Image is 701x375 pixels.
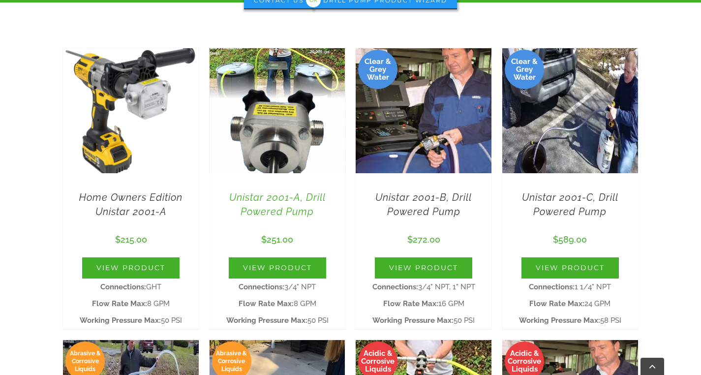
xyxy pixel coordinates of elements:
span: Abrasive & Corrosive Liquids [212,349,251,373]
strong: Flow Rate Max: [529,299,584,308]
span: $ [261,234,267,245]
span: $ [115,234,121,245]
span: Clear & Grey Water [358,58,397,81]
span: 50 PSI [372,316,475,325]
span: 16 GPM [383,299,464,308]
span: 3/4" NPT, 1" NPT [372,282,475,291]
a: View Product [375,257,472,279]
strong: Flow Rate Max: [383,299,438,308]
a: Home Owners Edition Unistar 2001-A [79,191,183,218]
span: 8 GPM [92,299,170,308]
a: Unistar 2001-B, Drill Powered Pump [375,191,472,218]
span: GHT [100,282,161,291]
strong: Connections: [372,282,418,291]
a: View Product [521,257,619,279]
strong: Connections: [100,282,146,291]
span: 50 PSI [80,316,182,325]
bdi: 215.00 [115,234,147,245]
span: 50 PSI [226,316,329,325]
span: $ [407,234,413,245]
span: Abrasive & Corrosive Liquids [65,349,105,373]
strong: Working Pressure Max: [519,316,600,325]
span: 1 1/4" NPT [529,282,611,291]
span: 24 GPM [529,299,610,308]
span: $ [553,234,558,245]
bdi: 589.00 [553,234,587,245]
a: Unistar 2001-C, Drill Powered Pump [522,191,618,218]
span: 8 GPM [239,299,316,308]
span: Clear & Grey Water [505,58,544,81]
strong: Working Pressure Max: [226,316,307,325]
strong: Flow Rate Max: [239,299,294,308]
a: View Product [82,257,180,279]
span: Acidic & Corrosive Liquids [505,349,544,373]
strong: Connections: [239,282,284,291]
span: 3/4" NPT [239,282,316,291]
bdi: 251.00 [261,234,293,245]
bdi: 272.00 [407,234,440,245]
strong: Working Pressure Max: [80,316,161,325]
strong: Working Pressure Max: [372,316,454,325]
strong: Connections: [529,282,575,291]
span: 58 PSI [519,316,621,325]
a: Unistar 2001-A, Drill Powered Pump [229,191,326,218]
a: View Product [229,257,326,279]
strong: Flow Rate Max: [92,299,147,308]
span: Acidic & Corrosive Liquids [358,349,397,373]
